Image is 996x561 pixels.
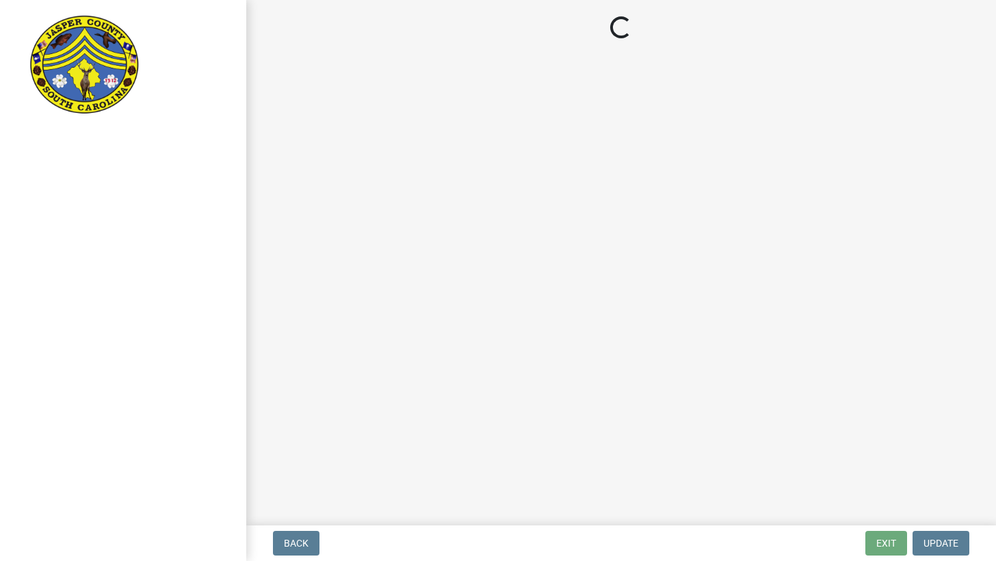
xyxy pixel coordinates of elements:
[913,531,969,556] button: Update
[923,538,958,549] span: Update
[27,14,142,117] img: Jasper County, South Carolina
[865,531,907,556] button: Exit
[273,531,319,556] button: Back
[284,538,309,549] span: Back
